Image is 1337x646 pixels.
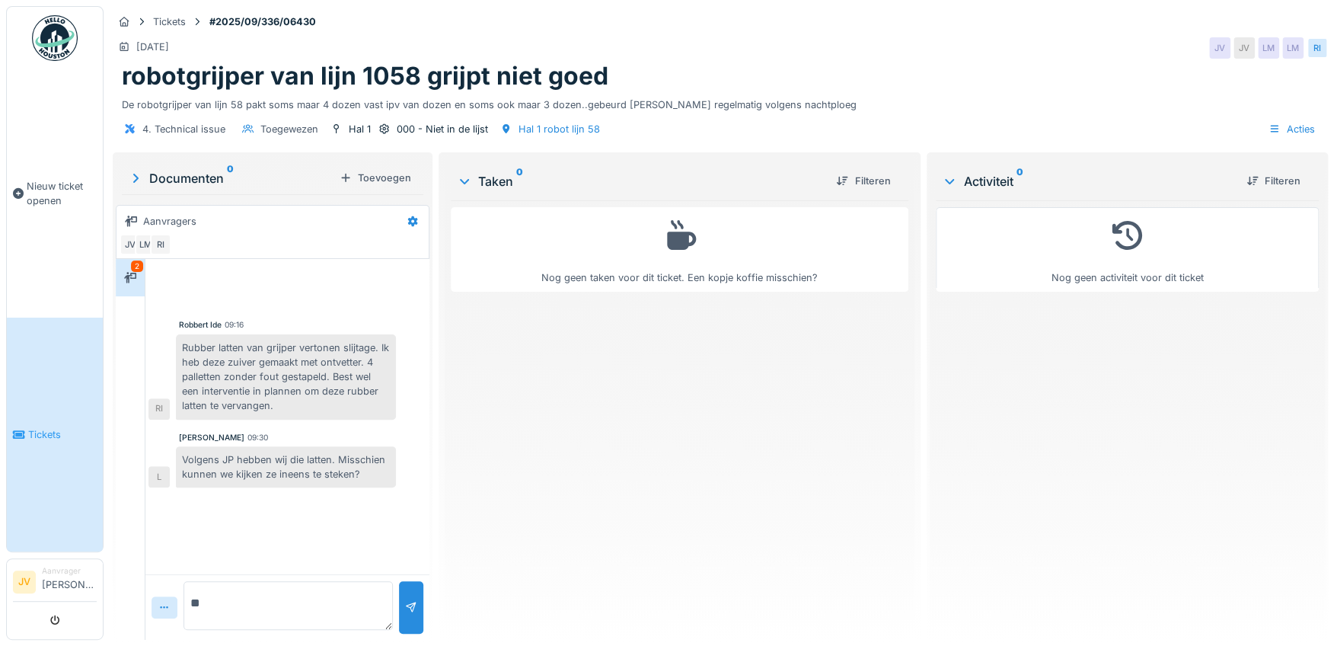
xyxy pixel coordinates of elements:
div: Activiteit [942,172,1234,190]
div: Toegewezen [260,122,318,136]
div: Filteren [1240,171,1307,191]
div: LM [1282,37,1303,59]
div: Hal 1 [349,122,371,136]
div: RI [150,234,171,255]
img: Badge_color-CXgf-gQk.svg [32,15,78,61]
a: Tickets [7,318,103,552]
div: LM [1258,37,1279,59]
div: LM [135,234,156,255]
div: JV [120,234,141,255]
div: [PERSON_NAME] [179,432,244,443]
div: JV [1209,37,1230,59]
div: Nog geen taken voor dit ticket. Een kopje koffie misschien? [461,214,899,285]
div: Volgens JP hebben wij die latten. Misschien kunnen we kijken ze ineens te steken? [176,446,396,488]
div: Rubber latten van grijper vertonen slijtage. Ik heb deze zuiver gemaakt met ontvetter. 4 pallette... [176,334,396,420]
div: JV [1233,37,1255,59]
a: Nieuw ticket openen [7,69,103,318]
div: 09:16 [225,319,244,331]
div: Filteren [830,171,896,191]
li: [PERSON_NAME] [42,565,97,598]
div: Hal 1 robot lijn 58 [519,122,600,136]
div: De robotgrijper van lijn 58 pakt soms maar 4 dozen vast ipv van dozen en soms ook maar 3 dozen..g... [122,91,1319,112]
div: 000 - Niet in de lijst [397,122,488,136]
div: Aanvrager [42,565,97,577]
sup: 0 [227,169,234,187]
div: 2 [131,261,143,272]
div: L [148,466,170,488]
div: 09:30 [247,432,268,443]
div: Nog geen activiteit voor dit ticket [946,214,1309,285]
a: JV Aanvrager[PERSON_NAME] [13,565,97,602]
div: Documenten [128,169,333,187]
div: Aanvragers [143,214,196,229]
div: [DATE] [136,40,169,54]
div: 4. Technical issue [142,122,225,136]
li: JV [13,571,36,593]
sup: 0 [1016,172,1023,190]
sup: 0 [516,172,523,190]
div: RI [1307,37,1328,59]
span: Tickets [28,427,97,442]
div: Robbert Ide [179,319,222,331]
div: Taken [457,172,825,190]
div: Tickets [153,14,186,29]
div: Acties [1262,118,1322,140]
h1: robotgrijper van lijn 1058 grijpt niet goed [122,62,608,91]
span: Nieuw ticket openen [27,179,97,208]
strong: #2025/09/336/06430 [203,14,322,29]
div: RI [148,398,170,420]
div: Toevoegen [333,168,417,188]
